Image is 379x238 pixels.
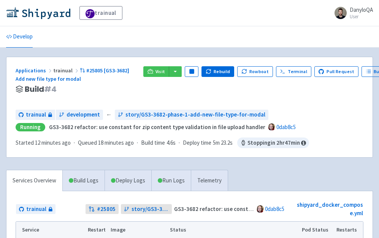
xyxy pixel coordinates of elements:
[115,110,268,120] a: story/GS3-3682-phase-1-add-new-file-type-for-modal
[314,66,359,77] a: Pull Request
[53,67,80,74] span: trainual
[49,123,265,131] strong: GS3-3682 refactor: use constant for zip content type validation in file upload handler
[237,66,273,77] button: Rowboat
[183,139,211,147] span: Deploy time
[105,170,151,191] a: Deploy Logs
[155,69,165,75] span: Visit
[35,139,71,146] time: 12 minutes ago
[16,204,56,214] a: trainual
[330,7,373,19] a: DanyloQA User
[132,205,169,214] span: story/GS3-3682-phase-1-add-new-file-type-for-modal
[276,66,311,77] a: Terminal
[167,139,176,147] span: 4.6s
[6,26,33,48] a: Develop
[97,205,116,214] strong: # 25805
[121,204,172,214] a: story/GS3-3682-phase-1-add-new-file-type-for-modal
[63,170,105,191] a: Build Logs
[350,6,373,13] span: DanyloQA
[44,84,57,94] span: # 4
[141,139,165,147] span: Build time
[16,123,45,132] div: Running
[86,204,119,214] a: #25805
[25,85,57,94] span: Build
[26,205,46,214] span: trainual
[67,110,100,119] span: development
[185,66,198,77] button: Pause
[297,201,363,217] a: shipyard_docker_compose.yml
[78,139,134,146] span: Queued
[350,14,373,19] small: User
[276,123,296,131] a: 0dab8c5
[26,110,46,119] span: trainual
[106,110,112,119] span: ←
[56,110,103,120] a: development
[213,139,233,147] span: 5m 23.2s
[125,110,265,119] span: story/GS3-3682-phase-1-add-new-file-type-for-modal
[79,6,122,20] a: trainual
[201,66,234,77] button: Rebuild
[151,170,191,191] a: Run Logs
[237,137,309,148] span: Stopping in 2 hr 47 min
[265,205,284,212] a: 0dab8c5
[16,67,53,74] a: Applications
[6,7,70,19] img: Shipyard logo
[16,139,71,146] span: Started
[191,170,228,191] a: Telemetry
[16,137,309,148] div: · · ·
[143,66,169,77] a: Visit
[98,139,134,146] time: 18 minutes ago
[6,170,62,191] a: Services Overview
[16,110,55,120] a: trainual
